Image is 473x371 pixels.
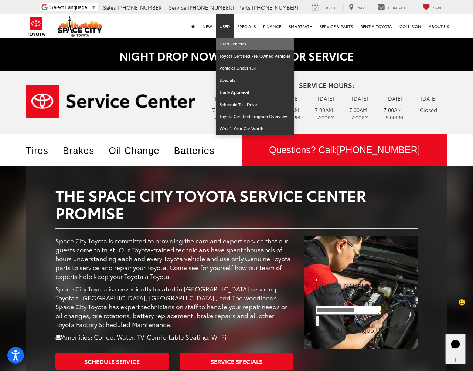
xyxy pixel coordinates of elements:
[58,16,102,37] img: Space City Toyota
[55,353,169,370] a: Schedule Service
[26,85,195,118] img: Service Center | Space City Toyota in Humble TX
[238,4,251,11] span: Parts
[91,4,96,10] span: ▼
[377,104,412,123] td: 7:00AM - 5:00PM
[417,3,451,11] a: My Saved Vehicles
[216,62,294,74] a: Vehicles Under 15k
[306,3,342,11] a: Service
[26,50,447,62] h2: NIGHT DROP NOW AVAILABLE FOR SERVICE
[309,104,343,123] td: 7:00AM - 7:00PM
[242,134,447,166] div: Questions? Call:
[433,5,445,10] span: Saved
[55,236,293,280] p: Space City Toyota is committed to providing the care and expert service that our guests come to t...
[174,145,224,156] a: Batteries
[26,145,58,156] a: Tires
[321,5,336,10] span: Service
[388,5,405,10] span: Contact
[411,104,446,115] td: Closed
[22,14,50,38] img: Toyota
[309,93,343,104] td: [DATE]
[259,14,285,38] a: Finance
[252,4,298,11] span: [PHONE_NUMBER]
[216,111,294,123] a: Toyota Certified Program Overview
[425,14,453,38] a: About Us
[216,87,294,99] a: Trade Appraisal
[169,4,186,11] span: Service
[304,236,418,349] img: Service Center | Space City Toyota in Humble TX
[216,50,294,63] a: Toyota Certified Pre-Owned Vehicles
[50,4,87,10] span: Select Language
[411,93,446,104] td: [DATE]
[216,14,234,38] a: Used
[285,14,316,38] a: SmartPath
[377,93,412,104] td: [DATE]
[188,14,199,38] a: Home
[188,4,234,11] span: [PHONE_NUMBER]
[55,186,418,220] h2: The Space City Toyota Service Center Promise
[55,332,293,341] p: Amenities: Coffee, Water, TV, Comfortable Seating, Wi-Fi
[180,353,293,370] a: Service Specials
[206,104,241,123] td: 7:00AM - 7:00PM
[206,93,241,104] td: [DATE]
[357,14,396,38] a: Rent a Toyota
[372,3,411,11] a: Contact
[316,14,357,38] a: Service & Parts
[206,82,448,89] h4: Service Hours:
[343,93,377,104] td: [DATE]
[118,4,164,11] span: [PHONE_NUMBER]
[199,14,216,38] a: New
[103,4,116,11] span: Sales
[109,145,169,156] a: Oil Change
[63,145,103,156] a: Brakes
[343,3,370,11] a: Map
[216,99,294,111] a: Schedule Test Drive
[216,38,294,50] a: Used Vehicles
[50,4,96,10] a: Select Language​
[396,14,425,38] a: Collision
[357,5,365,10] span: Map
[343,104,377,123] td: 7:00AM - 7:00PM
[234,14,259,38] a: Specials
[216,74,294,87] a: Specials
[337,145,420,155] span: [PHONE_NUMBER]
[242,134,447,166] a: Questions? Call:[PHONE_NUMBER]
[216,123,294,135] a: What's Your Car Worth
[55,284,293,328] p: Space City Toyota is conveniently located in [GEOGRAPHIC_DATA] servicing Toyota's [GEOGRAPHIC_DAT...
